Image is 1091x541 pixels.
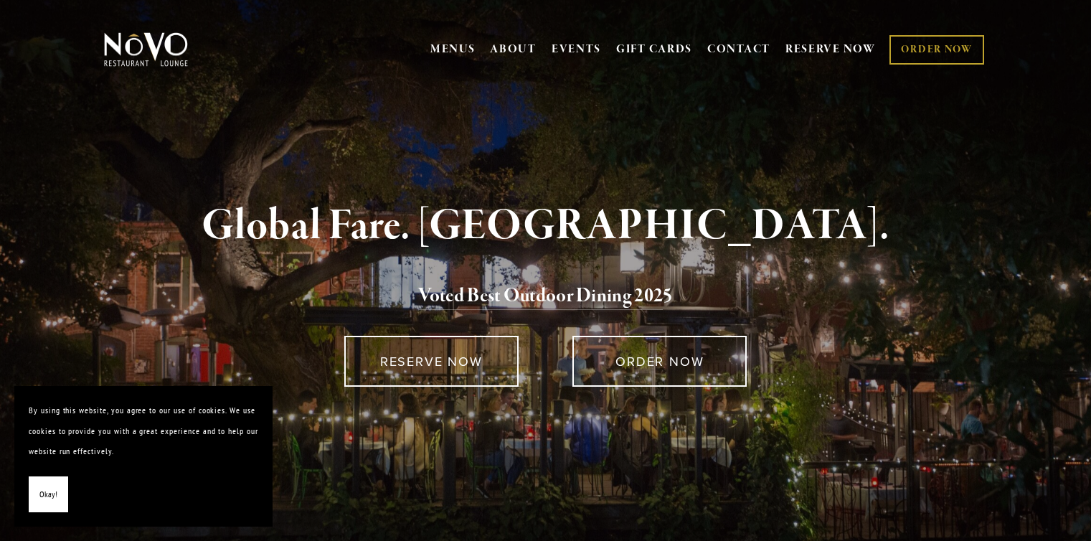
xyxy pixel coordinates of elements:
h2: 5 [128,281,964,311]
section: Cookie banner [14,386,273,527]
button: Okay! [29,476,68,513]
a: ORDER NOW [889,35,983,65]
a: ORDER NOW [572,336,747,387]
strong: Global Fare. [GEOGRAPHIC_DATA]. [202,199,889,253]
a: RESERVE NOW [785,36,876,63]
span: Okay! [39,484,57,505]
a: EVENTS [552,42,601,57]
a: GIFT CARDS [616,36,692,63]
a: MENUS [430,42,476,57]
a: Voted Best Outdoor Dining 202 [418,283,663,311]
a: RESERVE NOW [344,336,519,387]
a: CONTACT [707,36,770,63]
p: By using this website, you agree to our use of cookies. We use cookies to provide you with a grea... [29,400,258,462]
a: ABOUT [490,42,537,57]
img: Novo Restaurant &amp; Lounge [101,32,191,67]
